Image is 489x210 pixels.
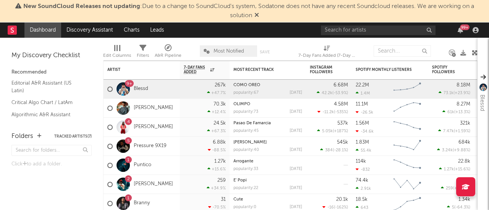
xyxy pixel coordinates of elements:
[118,22,145,38] a: Charts
[145,22,169,38] a: Leads
[233,121,271,125] a: Pasao De Famarcia
[11,160,92,169] div: Click to add a folder.
[455,167,469,172] span: +15.6 %
[317,109,348,114] div: ( )
[137,51,149,60] div: Filters
[337,140,348,145] div: 545k
[356,140,369,145] div: 1.83M
[356,110,373,115] div: -26.5k
[447,110,454,114] span: 61k
[390,99,424,118] svg: Chart title
[310,65,337,74] div: Instagram Followers
[290,186,302,190] div: [DATE]
[356,159,366,164] div: 114k
[155,42,181,64] div: A&R Pipeline
[290,148,302,152] div: [DATE]
[214,121,226,126] div: 24.5k
[356,121,369,126] div: 1.56M
[221,197,226,202] div: 31
[298,51,356,60] div: 7-Day Fans Added (7-Day Fans Added)
[233,91,259,95] div: popularity: 67
[213,140,226,145] div: 6.88k
[457,102,470,107] div: 8.27M
[233,140,302,144] div: BAILEN
[214,159,226,164] div: 1.27k
[438,128,470,133] div: ( )
[432,65,459,74] div: Spotify Followers
[441,186,470,191] div: ( )
[54,135,92,138] button: Tracked Artists(7)
[356,129,374,134] div: -34.6k
[334,102,348,107] div: 4.58M
[334,91,347,95] span: -53.9 %
[290,205,302,209] div: [DATE]
[184,65,208,74] span: 7-Day Fans Added
[233,121,302,125] div: Pasao De Famarcia
[207,109,226,114] div: +12.4 %
[11,51,92,60] div: My Discovery Checklist
[442,148,453,152] span: 3.24k
[390,118,424,137] svg: Chart title
[233,178,247,183] a: E' Popi
[446,186,453,191] span: 259
[334,129,347,133] span: +187 %
[460,121,470,126] div: 321k
[214,49,244,54] span: Most Notified
[207,167,226,172] div: +15.6 %
[208,147,226,152] div: -88.5 %
[137,42,149,64] div: Filters
[214,102,226,107] div: 70.3k
[356,178,368,183] div: 74.4k
[447,205,470,210] div: ( )
[322,110,334,114] span: -11.2k
[374,45,431,57] input: Search...
[233,67,291,72] div: Most Recent Track
[454,186,469,191] span: +34.9 %
[233,102,302,106] div: OLIMPO
[134,124,173,130] a: [PERSON_NAME]
[390,80,424,99] svg: Chart title
[325,148,333,152] span: 384
[390,156,424,175] svg: Chart title
[322,91,332,95] span: 42.2k
[207,186,226,191] div: +34.9 %
[233,186,258,190] div: popularity: 22
[233,140,267,144] a: [PERSON_NAME]
[233,159,253,164] a: Arrogante
[207,128,226,133] div: +67.3 %
[458,159,470,164] div: 22.8k
[334,83,348,88] div: 6.68M
[233,159,302,164] div: Arrogante
[356,167,370,172] div: -832
[233,148,259,152] div: popularity: 40
[233,102,250,106] a: OLIMPO
[335,110,347,114] span: -535 %
[134,181,173,188] a: [PERSON_NAME]
[439,90,470,95] div: ( )
[444,167,454,172] span: 1.27k
[458,197,470,202] div: 1.34k
[23,3,140,10] span: New SoundCloud Releases not updating
[215,83,226,88] div: 267k
[455,91,469,95] span: +23.9 %
[208,205,226,210] div: -70.5 %
[458,27,463,33] button: 99+
[11,79,84,95] a: Editorial A&R Assistant (US Latin)
[444,91,453,95] span: 73.1k
[460,24,470,30] div: 99 +
[207,90,226,95] div: +47.7 %
[298,42,356,64] div: 7-Day Fans Added (7-Day Fans Added)
[454,148,469,152] span: +9.88 %
[455,110,469,114] span: +13.3 %
[23,3,474,19] span: : Due to a change to SoundCloud's system, Sodatone does not have any recent Soundcloud releases. ...
[321,26,436,35] input: Search for artists
[233,197,302,202] div: Cute
[356,205,368,210] div: 643
[260,50,270,54] button: Save
[334,148,347,152] span: -28.1 %
[103,51,131,60] div: Edit Columns
[155,51,181,60] div: A&R Pipeline
[478,95,487,111] div: Blessd
[233,205,256,209] div: popularity: 0
[217,178,226,183] div: 259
